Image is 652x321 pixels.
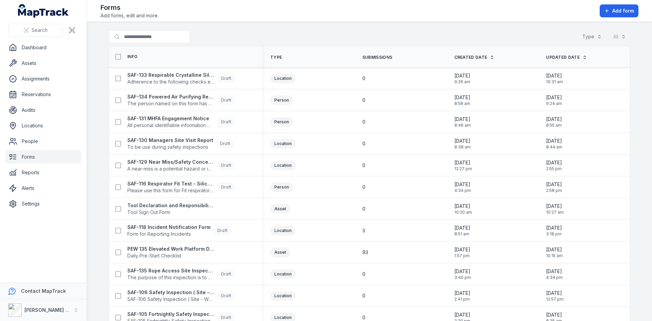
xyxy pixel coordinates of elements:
time: 9/10/2025, 4:34:39 PM [546,268,563,280]
div: Person [270,182,293,192]
span: 93 [362,249,368,256]
span: [DATE] [454,203,472,210]
span: Search [32,27,48,34]
span: [DATE] [546,94,562,101]
span: 8:51 am [454,231,470,237]
span: Created Date [454,55,487,60]
span: 8:55 am [546,123,562,128]
time: 9/11/2025, 8:58:12 AM [454,94,470,106]
a: Assignments [5,72,81,86]
span: 0 [362,75,365,82]
div: Person [270,117,293,127]
span: Please use this form for Fit respiratory test declaration [127,187,214,194]
a: SAF-130 Managers Site Visit ReportTo be use during safety inspectionsDraft [127,137,234,150]
div: Asset [270,204,290,214]
a: People [5,135,81,148]
span: 2:58 pm [546,188,562,193]
a: Reports [5,166,81,179]
span: [DATE] [454,72,470,79]
div: Location [270,139,296,148]
span: The purpose of this inspection is to ensure the Rope Access best practice guidelines are being fo... [127,274,214,281]
a: MapTrack [18,4,69,18]
div: Location [270,226,296,235]
a: SAF-131 MHFA Engagement NoticeAll personal identifiable information must be anonymised. This form... [127,115,235,129]
span: [DATE] [546,268,563,275]
a: Reservations [5,88,81,101]
a: SAF-134 Powered Air Purifying Respirators (PAPR) IssueThe person named on this form has been issu... [127,93,235,107]
span: [DATE] [454,116,471,123]
time: 9/11/2025, 10:31:56 AM [546,72,563,85]
span: 0 [362,184,365,191]
button: Type [578,30,606,43]
strong: SAF-116 Respirator Fit Test - Silica and Asbestos Awareness [127,180,214,187]
span: 0 [362,162,365,169]
span: [DATE] [454,225,470,231]
div: Asset [270,248,290,257]
span: 9:26 am [454,79,470,85]
span: [DATE] [546,290,564,297]
div: Draft [217,269,235,279]
span: Add form [612,7,634,14]
span: Submissions [362,55,392,60]
span: 8:44 am [546,144,562,150]
span: Adherence to the following checks ensure that the proposed works are in accordance with "The Work... [127,78,214,85]
button: Search [8,24,63,37]
span: 3 [362,227,365,234]
div: Location [270,74,296,83]
div: Location [270,161,296,170]
span: Add forms, edit and more. [101,12,159,19]
strong: SAF-105 Fortnightly Safety Inspection (Yard) [127,311,214,318]
span: [DATE] [546,116,562,123]
strong: Tool Declaration and Responsibility Acknowledgement [127,202,214,209]
span: 9:24 am [546,101,562,106]
a: SAF-106 Safety Inspection ( Site - Weekly )SAF-106 Safety Inspection ( Site - Weekly )Draft [127,289,235,303]
time: 9/11/2025, 9:24:56 AM [546,94,562,106]
a: SAF-116 Respirator Fit Test - Silica and Asbestos AwarenessPlease use this form for Fit respirato... [127,180,235,194]
span: 4:34 pm [546,275,563,280]
a: SAF-118 Incident Notification FormForm for Reporting IncidentsDraft [127,224,232,237]
span: All personal identifiable information must be anonymised. This form is for internal statistical t... [127,122,214,129]
time: 9/11/2025, 9:26:50 AM [454,72,470,85]
span: [DATE] [454,138,471,144]
span: The person named on this form has been issued a Powered Air Purifying Respirator (PAPR) to form p... [127,100,214,107]
strong: SAF-130 Managers Site Visit Report [127,137,213,144]
strong: SAF-135 Rope Access Site Inspection [127,267,214,274]
a: Locations [5,119,81,132]
span: [DATE] [546,181,562,188]
span: [DATE] [546,246,563,253]
span: 0 [362,206,365,212]
a: SAF-135 Rope Access Site InspectionThe purpose of this inspection is to ensure the Rope Access be... [127,267,235,281]
a: PEW 135 Elevated Work Platform Daily Pre-Start ChecklistDaily Pre-Start Checklist [127,246,214,259]
span: To be use during safety inspections [127,144,213,150]
div: Location [270,269,296,279]
span: [DATE] [546,72,563,79]
a: Created Date [454,55,495,60]
span: [DATE] [454,94,470,101]
span: Form for Reporting Incidents [127,231,211,237]
span: Info [127,54,138,59]
div: Draft [217,161,235,170]
span: 0 [362,97,365,104]
span: Tool Sign Out Form [127,209,214,216]
strong: SAF-118 Incident Notification Form [127,224,211,231]
a: Audits [5,103,81,117]
span: 0 [362,119,365,125]
span: [DATE] [546,203,564,210]
time: 9/11/2025, 8:55:50 AM [546,116,562,128]
time: 9/10/2025, 12:57:19 PM [546,290,564,302]
a: SAF-133 Respirable Crystalline Silica Site Inspection ChecklistAdherence to the following checks ... [127,72,235,85]
span: 10:27 am [546,210,564,215]
span: 2:55 pm [546,166,562,172]
time: 9/5/2025, 10:20:42 AM [454,203,472,215]
span: 10:15 am [546,253,563,258]
span: 0 [362,140,365,147]
time: 9/10/2025, 12:27:35 PM [454,159,472,172]
span: 0 [362,271,365,278]
span: [DATE] [546,159,562,166]
a: Settings [5,197,81,211]
div: Draft [217,95,235,105]
span: 3:40 pm [454,275,471,280]
div: Draft [216,139,234,148]
span: [DATE] [546,311,562,318]
div: Draft [217,117,235,127]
